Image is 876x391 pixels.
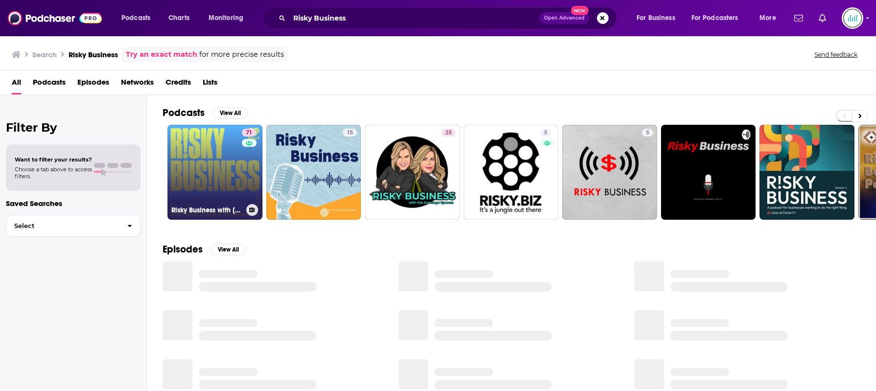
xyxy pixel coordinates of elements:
a: 5 [540,129,551,137]
div: Search podcasts, credits, & more... [272,7,626,29]
a: All [12,74,21,94]
button: open menu [202,10,256,26]
a: Show notifications dropdown [815,10,830,26]
a: 71Risky Business with [PERSON_NAME] and [PERSON_NAME] [167,125,262,220]
a: Networks [121,74,154,94]
a: 15 [343,129,357,137]
a: 71 [242,129,256,137]
span: Choose a tab above to access filters. [15,166,92,180]
button: Open AdvancedNew [540,12,589,24]
a: 35 [365,125,460,220]
button: open menu [753,10,788,26]
a: 35 [441,129,456,137]
button: open menu [685,10,753,26]
h3: Search [32,50,57,59]
button: open menu [630,10,687,26]
h2: Podcasts [163,107,205,119]
a: 5 [642,129,653,137]
span: Want to filter your results? [15,156,92,163]
img: Podchaser - Follow, Share and Rate Podcasts [8,9,102,27]
a: Lists [203,74,217,94]
a: Try an exact match [126,49,197,60]
span: Open Advanced [544,16,585,21]
span: Logged in as podglomerate [842,7,863,29]
button: Show profile menu [842,7,863,29]
span: Monitoring [209,11,243,25]
a: Episodes [77,74,109,94]
a: 5 [562,125,657,220]
button: Send feedback [811,50,860,59]
span: for more precise results [199,49,284,60]
a: EpisodesView All [163,243,246,255]
span: 35 [445,128,452,138]
span: 5 [646,128,649,138]
a: Charts [162,10,195,26]
button: open menu [115,10,163,26]
a: PodcastsView All [163,107,248,119]
span: Select [6,223,119,229]
span: For Business [637,11,675,25]
a: 5 [464,125,559,220]
a: Podcasts [33,74,66,94]
button: Select [6,215,141,237]
h3: Risky Business with [PERSON_NAME] and [PERSON_NAME] [171,206,242,214]
span: New [571,6,589,15]
button: View All [213,107,248,119]
a: 15 [266,125,361,220]
span: Charts [168,11,189,25]
span: More [759,11,776,25]
p: Saved Searches [6,199,141,208]
input: Search podcasts, credits, & more... [289,10,540,26]
a: Show notifications dropdown [790,10,807,26]
span: Podcasts [121,11,150,25]
span: 71 [246,128,252,138]
span: 5 [544,128,547,138]
img: User Profile [842,7,863,29]
span: 15 [347,128,353,138]
h2: Episodes [163,243,203,255]
h3: Risky Business [69,50,118,59]
span: For Podcasters [691,11,738,25]
button: View All [211,244,246,255]
h2: Filter By [6,120,141,135]
a: Credits [166,74,191,94]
